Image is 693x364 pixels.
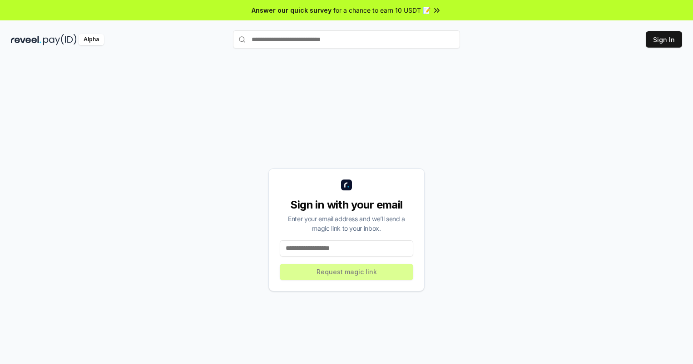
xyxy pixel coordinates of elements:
span: Answer our quick survey [252,5,332,15]
div: Alpha [79,34,104,45]
div: Enter your email address and we’ll send a magic link to your inbox. [280,214,413,233]
div: Sign in with your email [280,198,413,212]
img: pay_id [43,34,77,45]
span: for a chance to earn 10 USDT 📝 [333,5,431,15]
img: logo_small [341,180,352,190]
button: Sign In [646,31,682,48]
img: reveel_dark [11,34,41,45]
